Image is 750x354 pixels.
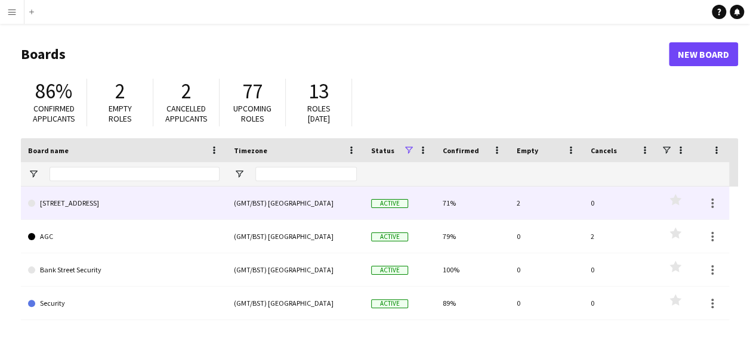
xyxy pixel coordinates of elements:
div: (GMT/BST) [GEOGRAPHIC_DATA] [227,187,364,219]
div: 79% [436,220,510,253]
span: 77 [242,78,263,104]
div: 89% [436,287,510,319]
div: 100% [436,253,510,286]
span: Board name [28,146,69,155]
button: Open Filter Menu [28,169,39,179]
a: Security [28,287,220,320]
button: Open Filter Menu [234,169,245,179]
div: 0 [584,253,658,286]
div: 0 [510,253,584,286]
div: (GMT/BST) [GEOGRAPHIC_DATA] [227,253,364,286]
a: AGC [28,220,220,253]
h1: Boards [21,45,669,63]
input: Board name Filter Input [50,167,220,181]
span: 2 [115,78,125,104]
span: 2 [181,78,192,104]
div: 0 [584,287,658,319]
span: 86% [35,78,72,104]
span: Active [371,266,408,275]
div: 0 [510,287,584,319]
span: Cancels [591,146,617,155]
a: Bank Street Security [28,253,220,287]
div: 2 [510,187,584,219]
span: Timezone [234,146,267,155]
span: Empty roles [109,103,132,124]
div: (GMT/BST) [GEOGRAPHIC_DATA] [227,287,364,319]
input: Timezone Filter Input [255,167,357,181]
span: Confirmed [443,146,479,155]
div: 0 [510,220,584,253]
span: Upcoming roles [233,103,271,124]
span: Confirmed applicants [33,103,75,124]
div: 2 [584,220,658,253]
a: [STREET_ADDRESS] [28,187,220,220]
span: Active [371,232,408,241]
span: 13 [308,78,329,104]
a: New Board [669,42,738,66]
span: Active [371,199,408,208]
div: (GMT/BST) [GEOGRAPHIC_DATA] [227,220,364,253]
div: 0 [584,187,658,219]
span: Roles [DATE] [307,103,331,124]
div: 71% [436,187,510,219]
span: Status [371,146,394,155]
span: Active [371,299,408,308]
span: Cancelled applicants [165,103,208,124]
span: Empty [517,146,538,155]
